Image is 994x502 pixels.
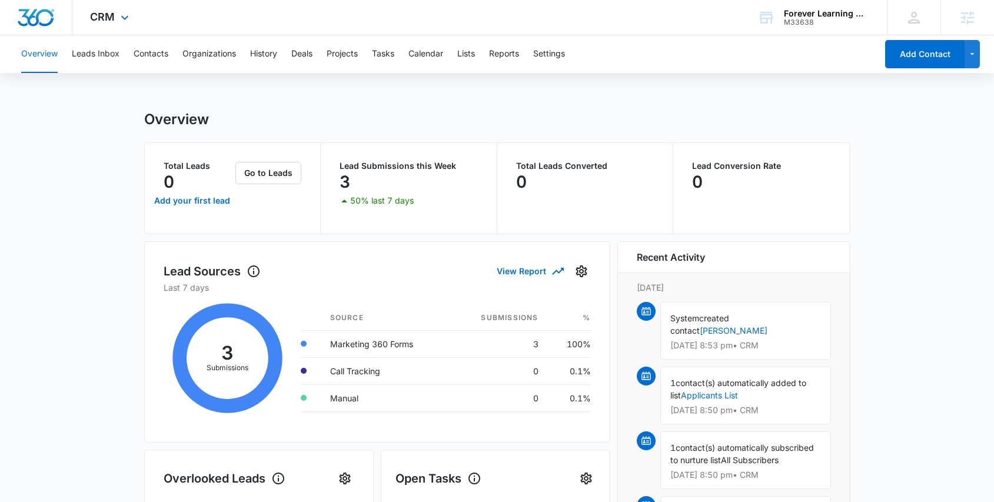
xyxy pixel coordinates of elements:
[572,262,591,281] button: Settings
[72,35,119,73] button: Leads Inbox
[637,250,705,264] h6: Recent Activity
[164,470,285,487] h1: Overlooked Leads
[784,18,870,26] div: account id
[670,406,821,414] p: [DATE] 8:50 pm • CRM
[670,313,729,335] span: created contact
[784,9,870,18] div: account name
[548,357,591,384] td: 0.1%
[152,187,234,215] a: Add your first lead
[548,330,591,357] td: 100%
[164,281,591,294] p: Last 7 days
[721,455,779,465] span: All Subscribers
[335,469,354,488] button: Settings
[692,162,831,170] p: Lead Conversion Rate
[321,305,451,331] th: Source
[350,197,414,205] p: 50% last 7 days
[885,40,965,68] button: Add Contact
[327,35,358,73] button: Projects
[250,35,277,73] button: History
[681,390,738,400] a: Applicants List
[235,162,301,184] button: Go to Leads
[408,35,443,73] button: Calendar
[497,261,563,281] button: View Report
[451,330,548,357] td: 3
[164,172,174,191] p: 0
[90,11,115,23] span: CRM
[134,35,168,73] button: Contacts
[321,330,451,357] td: Marketing 360 Forms
[235,168,301,178] a: Go to Leads
[489,35,519,73] button: Reports
[21,35,58,73] button: Overview
[670,443,676,453] span: 1
[164,262,261,280] h1: Lead Sources
[516,162,654,170] p: Total Leads Converted
[533,35,565,73] button: Settings
[164,162,234,170] p: Total Leads
[670,378,806,400] span: contact(s) automatically added to list
[516,172,527,191] p: 0
[637,281,831,294] p: [DATE]
[670,471,821,479] p: [DATE] 8:50 pm • CRM
[577,469,596,488] button: Settings
[182,35,236,73] button: Organizations
[457,35,475,73] button: Lists
[548,305,591,331] th: %
[670,378,676,388] span: 1
[670,341,821,350] p: [DATE] 8:53 pm • CRM
[321,384,451,411] td: Manual
[670,313,699,323] span: System
[451,305,548,331] th: Submissions
[372,35,394,73] button: Tasks
[340,162,478,170] p: Lead Submissions this Week
[670,443,814,465] span: contact(s) automatically subscribed to nurture list
[692,172,703,191] p: 0
[451,357,548,384] td: 0
[321,357,451,384] td: Call Tracking
[144,111,209,128] h1: Overview
[291,35,313,73] button: Deals
[700,325,767,335] a: [PERSON_NAME]
[340,172,350,191] p: 3
[395,470,481,487] h1: Open Tasks
[548,384,591,411] td: 0.1%
[451,384,548,411] td: 0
